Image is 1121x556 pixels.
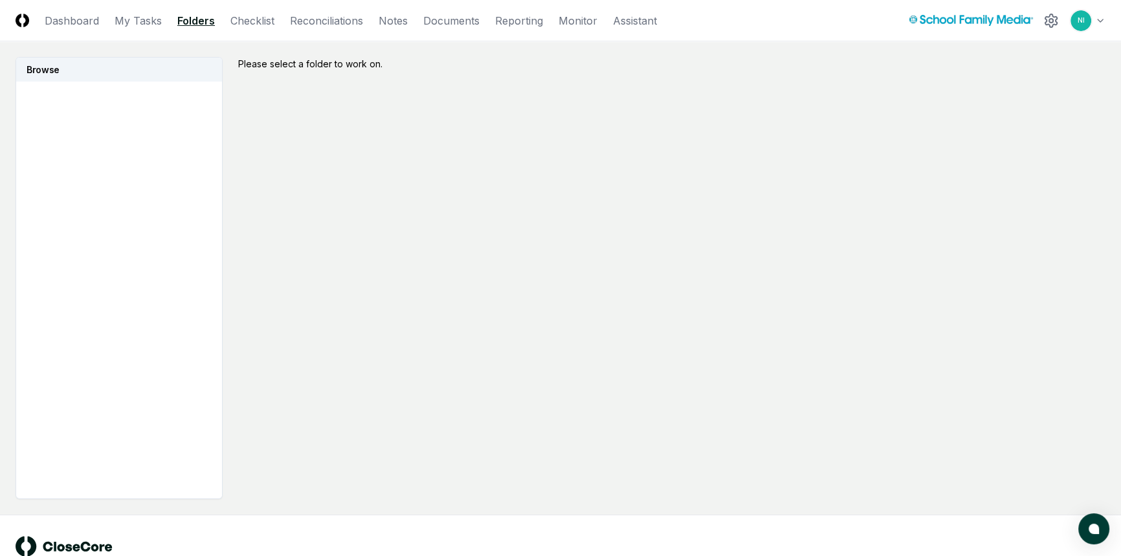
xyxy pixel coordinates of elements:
img: School Family Media logo [909,15,1033,26]
a: Notes [379,13,408,28]
a: Documents [423,13,480,28]
a: My Tasks [115,13,162,28]
a: Dashboard [45,13,99,28]
a: Checklist [230,13,274,28]
a: Reporting [495,13,543,28]
a: Assistant [613,13,657,28]
img: Logo [16,14,29,27]
div: Please select a folder to work on. [238,57,1105,71]
a: Monitor [559,13,597,28]
button: NI [1069,9,1093,32]
a: Reconciliations [290,13,363,28]
a: Folders [177,13,215,28]
span: NI [1078,16,1085,25]
button: atlas-launcher [1078,513,1109,544]
h3: Browse [16,58,222,82]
